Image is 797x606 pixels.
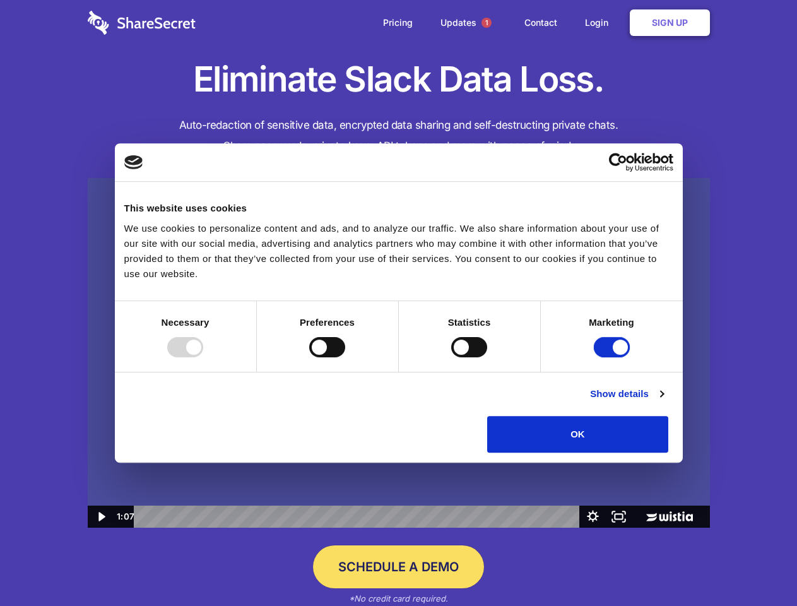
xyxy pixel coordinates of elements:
[88,11,196,35] img: logo-wordmark-white-trans-d4663122ce5f474addd5e946df7df03e33cb6a1c49d2221995e7729f52c070b2.svg
[572,3,627,42] a: Login
[734,543,782,591] iframe: Drift Widget Chat Controller
[448,317,491,328] strong: Statistics
[487,416,668,453] button: OK
[630,9,710,36] a: Sign Up
[313,545,484,588] a: Schedule a Demo
[563,153,673,172] a: Usercentrics Cookiebot - opens in a new window
[88,57,710,102] h1: Eliminate Slack Data Loss.
[481,18,492,28] span: 1
[632,506,709,528] a: Wistia Logo -- Learn More
[88,506,114,528] button: Play Video
[144,506,574,528] div: Playbar
[606,506,632,528] button: Fullscreen
[589,317,634,328] strong: Marketing
[124,221,673,282] div: We use cookies to personalize content and ads, and to analyze our traffic. We also share informat...
[88,178,710,528] img: Sharesecret
[300,317,355,328] strong: Preferences
[580,506,606,528] button: Show settings menu
[349,593,448,603] em: *No credit card required.
[512,3,570,42] a: Contact
[590,386,663,401] a: Show details
[162,317,210,328] strong: Necessary
[88,115,710,157] h4: Auto-redaction of sensitive data, encrypted data sharing and self-destructing private chats. Shar...
[124,155,143,169] img: logo
[370,3,425,42] a: Pricing
[124,201,673,216] div: This website uses cookies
